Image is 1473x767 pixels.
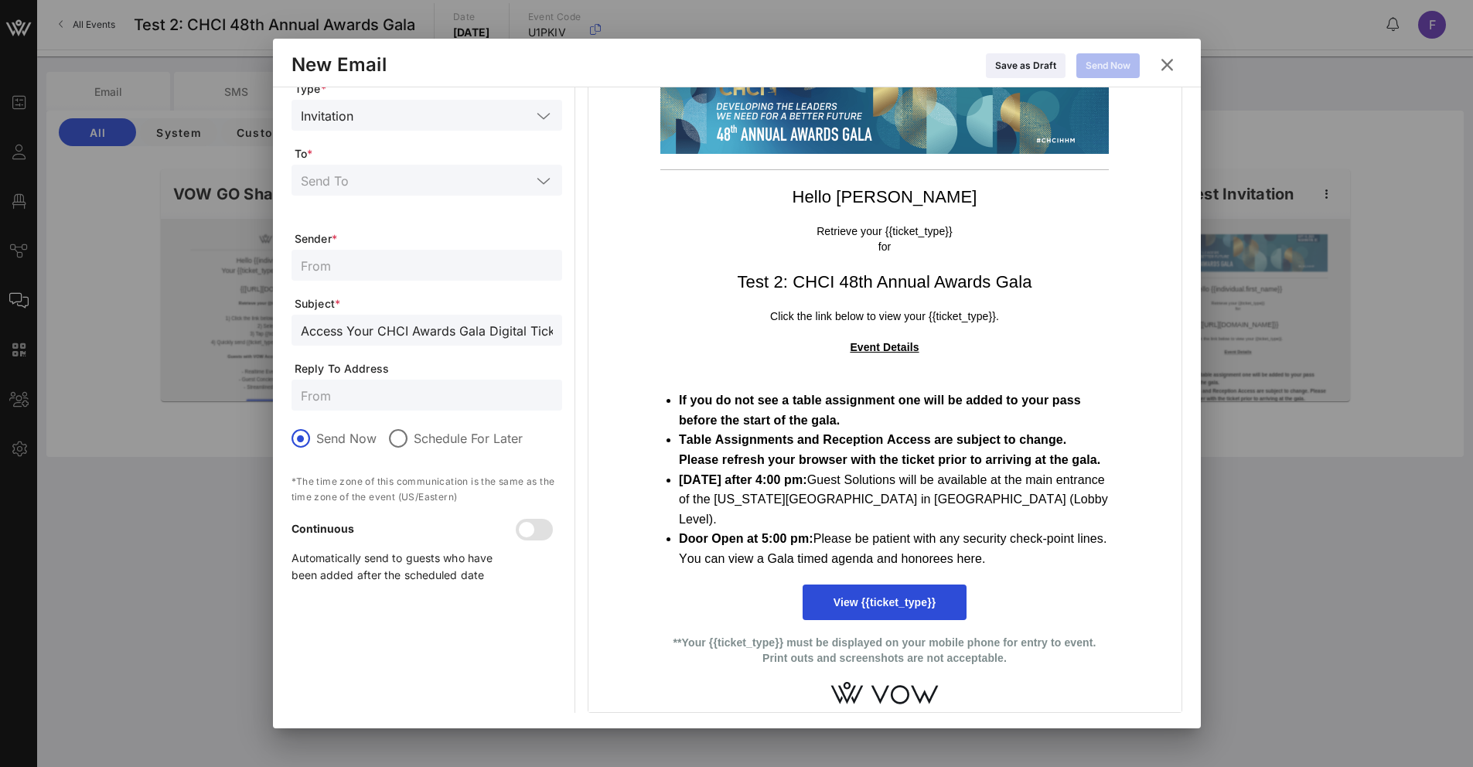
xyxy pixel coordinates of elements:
p: Automatically send to guests who have been added after the scheduled date [292,550,519,584]
p: Continuous [292,520,519,537]
div: Invitation [301,109,353,123]
p: Click the link below to view your {{ticket_type}}. [660,309,1109,325]
input: From [301,385,553,405]
label: Send Now [316,431,377,446]
span: Hello [PERSON_NAME] [792,187,977,206]
label: Schedule For Later [414,431,523,446]
span: Type [295,81,562,97]
button: Save as Draft [986,53,1066,78]
a: View {{ticket_type}} [803,585,967,621]
div: Send Now [1086,58,1130,73]
strong: Door Open at 5:00 pm: [679,532,813,545]
strong: Table Assignments and Reception Access are subject to change. Please refresh your browser with th... [679,433,1100,466]
strong: [DATE] after 4:00 pm: [679,473,807,486]
span: To [295,146,562,162]
p: Retrieve your {{ticket_type}} for [660,224,1109,254]
button: Send Now [1076,53,1140,78]
h1: Test 2: CHCI 48th Annual Awards Gala [660,271,1109,295]
strong: If you do not see a table assignment one will be added to your pass before the start of the gala. [679,394,1081,427]
div: New Email [292,53,387,77]
div: Invitation [292,100,562,131]
strong: **Your {{ticket_type}} must be displayed on your mobile phone for entry to event. Print outs and ... [673,636,1096,664]
span: Subject [295,296,562,312]
input: From [301,255,553,275]
table: divider [660,169,1109,170]
span: Please be patient with any security check-point lines. You can view a Gala timed agenda and honor... [679,532,1107,565]
p: *The time zone of this communication is the same as the time zone of the event (US/Eastern) [292,474,562,505]
span: Guest Solutions will be available at the main entrance of the [US_STATE][GEOGRAPHIC_DATA] in [GEO... [679,473,1108,526]
input: Subject [301,320,553,340]
span: View {{ticket_type}} [834,596,936,608]
input: Send To [301,170,531,190]
strong: Event Details [850,341,919,353]
span: Sender [295,231,562,247]
span: Reply To Address [295,361,562,377]
div: Save as Draft [995,58,1056,73]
